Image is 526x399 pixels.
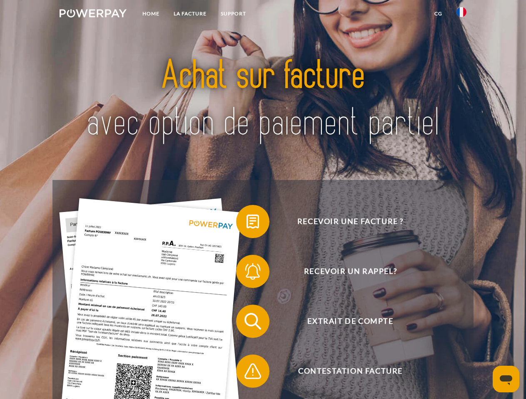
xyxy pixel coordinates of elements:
img: fr [456,7,466,17]
button: Extrait de compte [236,305,453,338]
a: Home [135,6,167,21]
iframe: Bouton de lancement de la fenêtre de messagerie [493,366,519,392]
a: CG [427,6,449,21]
button: Recevoir un rappel? [236,255,453,288]
span: Contestation Facture [248,355,452,388]
img: qb_warning.svg [242,361,263,382]
img: qb_bill.svg [242,211,263,232]
button: Recevoir une facture ? [236,205,453,238]
button: Contestation Facture [236,355,453,388]
span: Recevoir un rappel? [248,255,452,288]
img: qb_search.svg [242,311,263,332]
a: Support [214,6,253,21]
img: logo-powerpay-white.svg [60,9,127,17]
span: Extrait de compte [248,305,452,338]
a: LA FACTURE [167,6,214,21]
span: Recevoir une facture ? [248,205,452,238]
img: qb_bell.svg [242,261,263,282]
img: title-powerpay_fr.svg [80,40,446,159]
